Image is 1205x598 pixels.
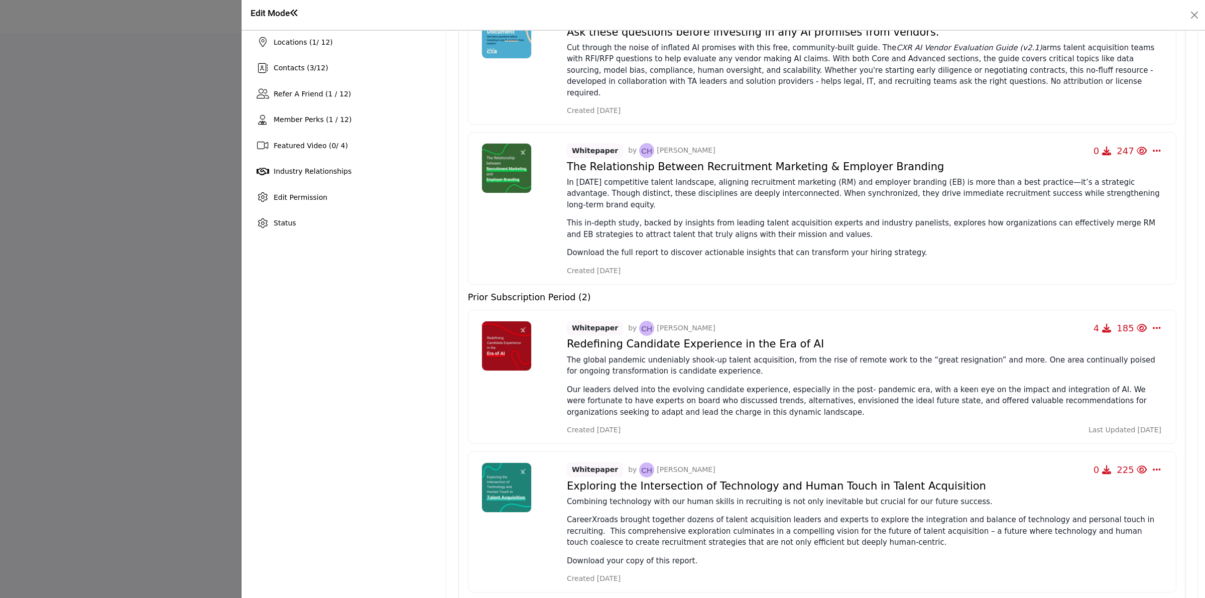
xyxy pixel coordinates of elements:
span: Created [DATE] [567,266,621,276]
span: 0 [1094,464,1099,475]
p: Download the full report to discover actionable insights that can transform your hiring strategy. [567,247,1161,259]
span: Last Updated [DATE] [1089,425,1161,435]
img: image [639,143,654,158]
p: In [DATE] competitive talent landscape, aligning recruitment marketing (RM) and employer branding... [567,177,1161,211]
img: No logo [481,143,532,193]
button: 225 [1111,460,1148,480]
button: 0 [1088,460,1112,480]
img: No logo [481,321,532,371]
span: 3 [310,64,314,72]
span: 247 [1117,146,1134,156]
p: by [PERSON_NAME] [628,321,715,336]
span: Created [DATE] [567,573,621,584]
button: Select Dropdown Options [1147,318,1161,338]
img: No logo [481,9,532,59]
button: Select Dropdown Options [1147,460,1161,480]
span: Member Perks (1 / 12) [274,115,351,124]
button: Select Dropdown Options [1147,141,1161,161]
span: Contacts ( / ) [274,64,328,72]
span: Created [DATE] [567,425,621,435]
span: 185 [1117,323,1134,333]
button: 247 [1111,141,1148,161]
span: Whitepaper [567,144,623,158]
p: This in-depth study, backed by insights from leading talent acquisition experts and industry pane... [567,217,1161,240]
span: 4 [1094,323,1099,333]
span: 12 [316,64,325,72]
span: 0 [331,142,336,150]
button: Close [1187,8,1201,22]
p: by [PERSON_NAME] [628,462,715,477]
span: Edit Permission [274,193,327,201]
h5: Prior Subscription Period (2) [468,292,591,303]
span: Whitepaper [567,321,623,335]
span: 1 [312,38,316,46]
button: 0 [1088,141,1112,161]
p: Cut through the noise of inflated AI promises with this free, community-built guide. The arms tal... [567,42,1161,99]
span: Whitepaper [567,462,623,477]
p: CareerXroads brought together dozens of talent acquisition leaders and experts to explore the int... [567,514,1161,548]
span: Status [274,219,296,227]
p: Our leaders delved into the evolving candidate experience, especially in the post- pandemic era, ... [567,384,1161,418]
button: 4 [1088,318,1112,338]
span: Locations ( / 12) [274,38,333,46]
img: image [639,462,654,477]
img: image [639,321,654,336]
p: Combining technology with our human skills in recruiting is not only inevitable but crucial for o... [567,496,1161,508]
h4: Ask these questions before investing in any AI promises from vendors. [567,26,1161,39]
i: CXR AI Vendor Evaluation Guide (v2.1) [897,43,1042,52]
h4: The Relationship Between Recruitment Marketing & Employer Branding [567,161,1161,173]
span: 0 [1094,146,1099,156]
span: 225 [1117,464,1134,475]
p: by [PERSON_NAME] [628,143,715,158]
p: Download your copy of this report. [567,555,1161,567]
span: Featured Video ( / 4) [274,142,348,150]
h4: Exploring the Intersection of Technology and Human Touch in Talent Acquisition [567,480,1161,493]
span: Refer A Friend (1 / 12) [274,90,351,98]
img: No logo [481,462,532,513]
h1: Edit Mode [251,8,299,19]
button: 185 [1111,318,1148,338]
span: Created [DATE] [567,105,621,116]
span: Industry Relationships [274,167,351,175]
p: The global pandemic undeniably shook-up talent acquisition, from the rise of remote work to the “... [567,354,1161,377]
h4: Redefining Candidate Experience in the Era of AI [567,338,1161,350]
